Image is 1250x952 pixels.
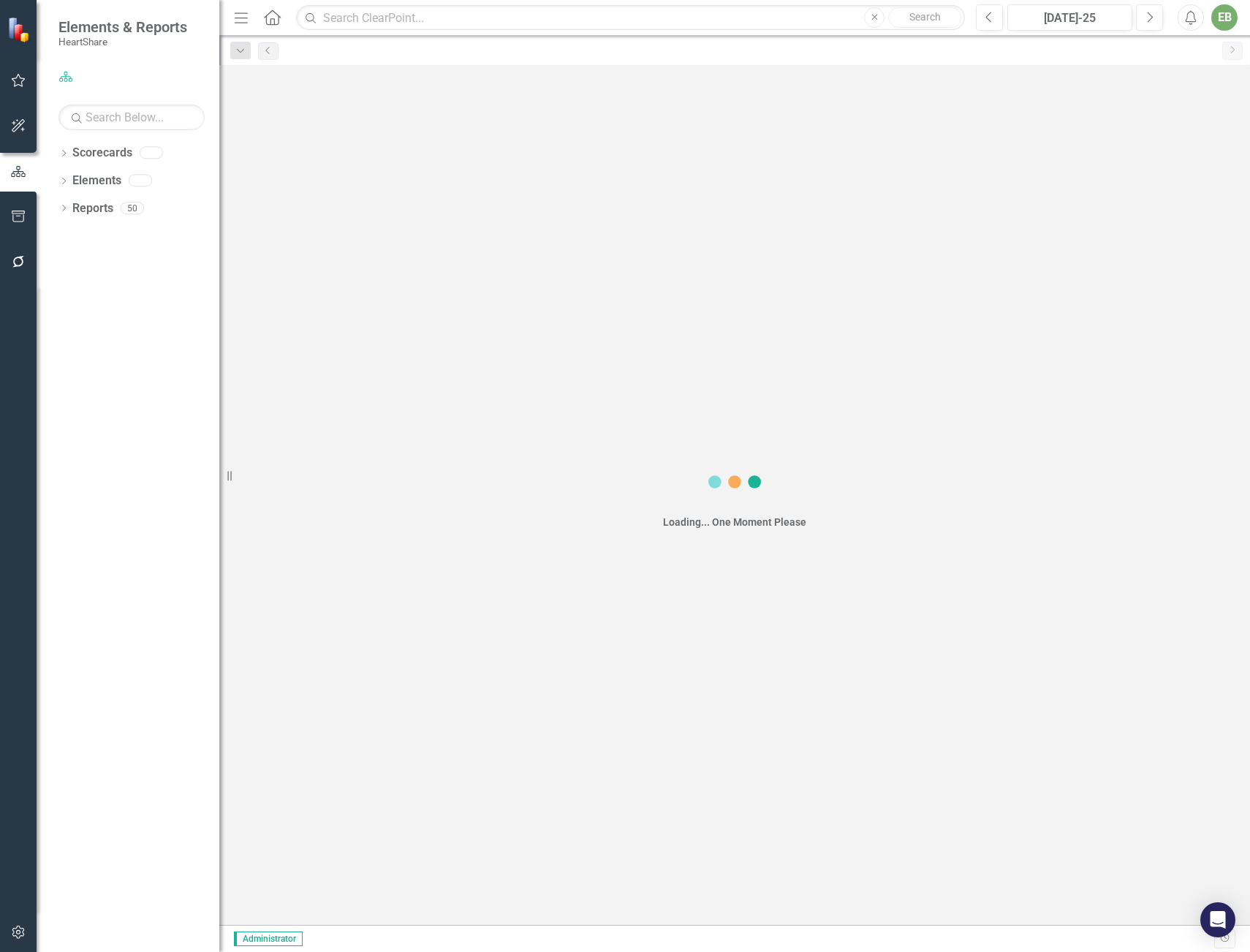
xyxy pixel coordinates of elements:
div: Open Intercom Messenger [1200,902,1235,937]
button: [DATE]-25 [1007,4,1132,31]
button: EB [1211,4,1238,31]
button: Search [888,7,961,28]
small: HeartShare [58,36,187,48]
span: Search [909,11,941,23]
input: Search ClearPoint... [296,5,965,31]
input: Search Below... [58,105,205,130]
div: Loading... One Moment Please [663,515,806,529]
span: Elements & Reports [58,18,187,36]
span: Administrator [234,932,303,946]
div: 50 [121,202,144,214]
a: Scorecards [72,145,132,162]
div: [DATE]-25 [1012,10,1127,27]
a: Elements [72,173,121,189]
a: Reports [72,200,113,217]
img: ClearPoint Strategy [7,17,33,42]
